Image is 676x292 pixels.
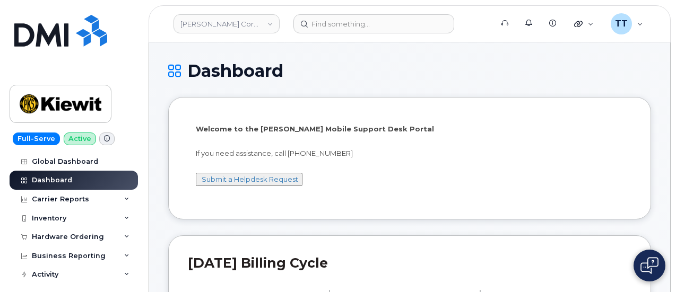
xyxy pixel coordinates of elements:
[640,257,658,274] img: Open chat
[196,173,302,186] button: Submit a Helpdesk Request
[196,124,623,134] p: Welcome to the [PERSON_NAME] Mobile Support Desk Portal
[196,148,623,158] p: If you need assistance, call [PHONE_NUMBER]
[202,175,298,183] a: Submit a Helpdesk Request
[188,255,631,271] h2: [DATE] Billing Cycle
[168,61,651,80] h1: Dashboard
